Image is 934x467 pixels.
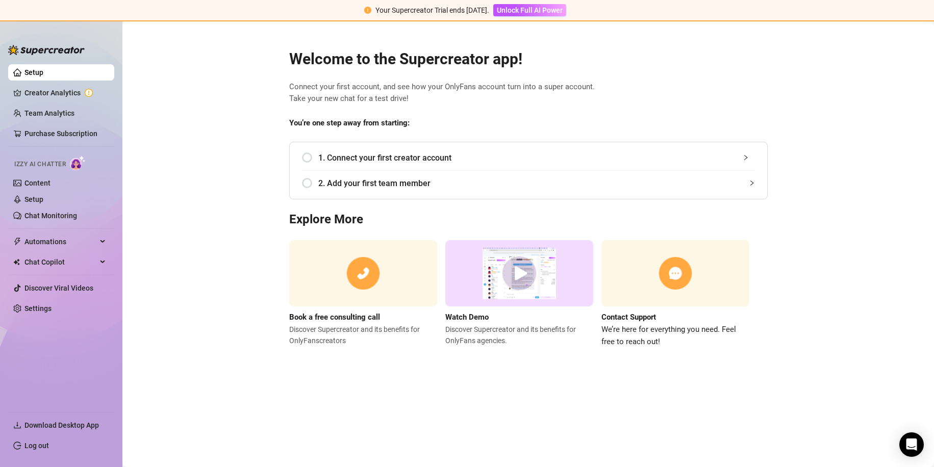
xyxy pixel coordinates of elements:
a: Setup [24,195,43,203]
span: Download Desktop App [24,421,99,429]
a: Unlock Full AI Power [493,6,566,14]
span: Unlock Full AI Power [497,6,563,14]
div: Open Intercom Messenger [899,432,924,457]
span: download [13,421,21,429]
a: Content [24,179,51,187]
strong: Book a free consulting call [289,313,380,322]
h2: Welcome to the Supercreator app! [289,49,768,69]
span: Discover Supercreator and its benefits for OnlyFans agencies. [445,324,593,346]
span: collapsed [743,154,749,161]
a: Log out [24,442,49,450]
img: contact support [601,240,749,307]
span: 2. Add your first team member [318,177,755,190]
a: Settings [24,304,52,313]
strong: Watch Demo [445,313,489,322]
a: Creator Analytics exclamation-circle [24,85,106,101]
span: Connect your first account, and see how your OnlyFans account turn into a super account. Take you... [289,81,768,105]
span: Discover Supercreator and its benefits for OnlyFans creators [289,324,437,346]
a: Discover Viral Videos [24,284,93,292]
span: Izzy AI Chatter [14,160,66,169]
strong: Contact Support [601,313,656,322]
a: Book a free consulting callDiscover Supercreator and its benefits for OnlyFanscreators [289,240,437,348]
img: supercreator demo [445,240,593,307]
h3: Explore More [289,212,768,228]
a: Setup [24,68,43,76]
img: logo-BBDzfeDw.svg [8,45,85,55]
strong: You’re one step away from starting: [289,118,410,127]
img: Chat Copilot [13,258,20,266]
span: thunderbolt [13,238,21,246]
span: Your Supercreator Trial ends [DATE]. [375,6,489,14]
span: 1. Connect your first creator account [318,151,755,164]
span: Chat Copilot [24,254,97,270]
div: 2. Add your first team member [302,171,755,196]
div: 1. Connect your first creator account [302,145,755,170]
span: collapsed [749,180,755,186]
a: Watch DemoDiscover Supercreator and its benefits for OnlyFans agencies. [445,240,593,348]
a: Chat Monitoring [24,212,77,220]
button: Unlock Full AI Power [493,4,566,16]
a: Purchase Subscription [24,125,106,142]
img: consulting call [289,240,437,307]
span: We’re here for everything you need. Feel free to reach out! [601,324,749,348]
span: exclamation-circle [364,7,371,14]
a: Team Analytics [24,109,74,117]
span: Automations [24,233,97,250]
img: AI Chatter [70,155,86,170]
